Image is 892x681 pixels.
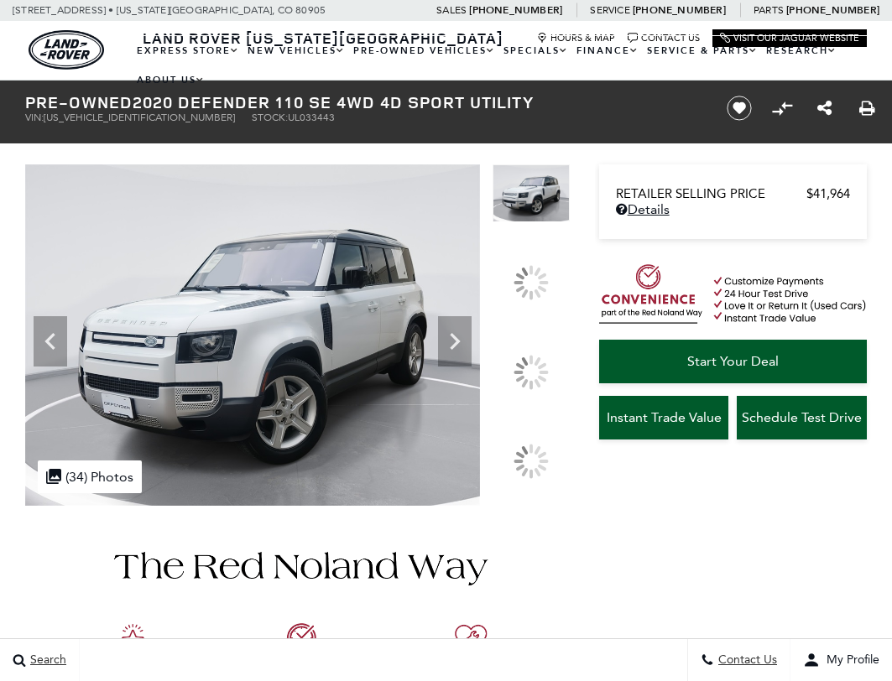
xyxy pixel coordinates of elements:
span: Search [26,653,66,668]
a: Schedule Test Drive [737,396,867,439]
span: Service [590,4,629,16]
a: [PHONE_NUMBER] [786,3,879,17]
a: Hours & Map [537,33,615,44]
span: Contact Us [714,653,777,668]
a: Specials [499,36,572,65]
a: Land Rover [US_STATE][GEOGRAPHIC_DATA] [133,28,514,48]
a: Print this Pre-Owned 2020 Defender 110 SE 4WD 4D Sport Utility [859,98,875,118]
a: [STREET_ADDRESS] • [US_STATE][GEOGRAPHIC_DATA], CO 80905 [13,4,326,16]
span: Sales [436,4,467,16]
span: $41,964 [806,186,850,201]
a: Share this Pre-Owned 2020 Defender 110 SE 4WD 4D Sport Utility [817,98,832,118]
a: Pre-Owned Vehicles [349,36,499,65]
span: My Profile [820,653,879,668]
img: Used 2020 Fuji White Land Rover SE image 1 [493,164,569,222]
a: Contact Us [628,33,700,44]
a: Visit Our Jaguar Website [720,33,859,44]
span: Instant Trade Value [607,409,722,425]
a: Start Your Deal [599,340,867,383]
span: [US_VEHICLE_IDENTIFICATION_NUMBER] [44,112,235,123]
a: Service & Parts [643,36,762,65]
span: Stock: [252,112,288,123]
a: About Us [133,65,209,95]
span: Schedule Test Drive [742,409,862,425]
div: (34) Photos [38,460,142,493]
span: Start Your Deal [687,353,779,369]
a: Details [616,201,850,217]
span: Parts [754,4,784,16]
nav: Main Navigation [133,36,867,95]
span: Land Rover [US_STATE][GEOGRAPHIC_DATA] [143,28,503,48]
img: Land Rover [29,30,104,70]
span: UL033443 [288,112,335,123]
a: [PHONE_NUMBER] [633,3,726,17]
span: Retailer Selling Price [616,186,806,201]
a: Instant Trade Value [599,396,729,439]
a: New Vehicles [243,36,349,65]
a: land-rover [29,30,104,70]
span: VIN: [25,112,44,123]
button: user-profile-menu [790,639,892,681]
a: Research [762,36,841,65]
h1: 2020 Defender 110 SE 4WD 4D Sport Utility [25,93,701,112]
a: Retailer Selling Price $41,964 [616,186,850,201]
a: Finance [572,36,643,65]
button: Compare vehicle [769,96,795,121]
strong: Pre-Owned [25,91,133,113]
button: Save vehicle [721,95,758,122]
a: [PHONE_NUMBER] [469,3,562,17]
a: EXPRESS STORE [133,36,243,65]
img: Used 2020 Fuji White Land Rover SE image 1 [25,164,480,506]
